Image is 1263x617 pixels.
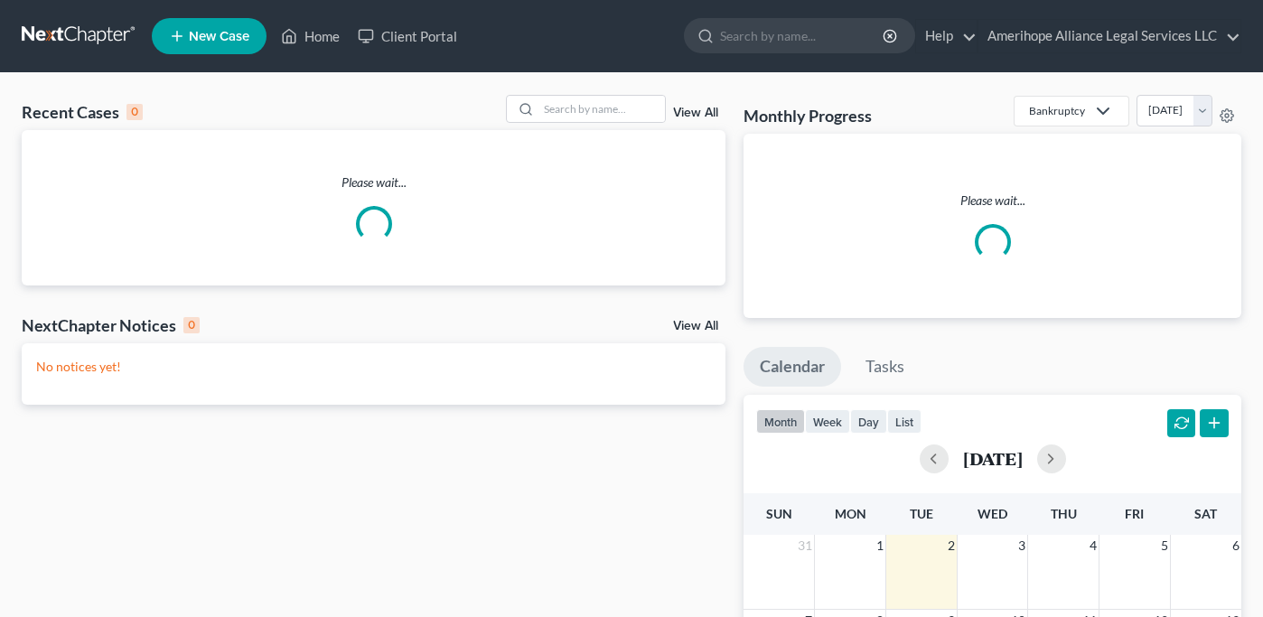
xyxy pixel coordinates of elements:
[978,20,1240,52] a: Amerihope Alliance Legal Services LLC
[1159,535,1170,556] span: 5
[673,320,718,332] a: View All
[1016,535,1027,556] span: 3
[1125,506,1144,521] span: Fri
[946,535,957,556] span: 2
[349,20,466,52] a: Client Portal
[538,96,665,122] input: Search by name...
[887,409,922,434] button: list
[22,101,143,123] div: Recent Cases
[835,506,866,521] span: Mon
[22,314,200,336] div: NextChapter Notices
[766,506,792,521] span: Sun
[805,409,850,434] button: week
[189,30,249,43] span: New Case
[720,19,885,52] input: Search by name...
[36,358,711,376] p: No notices yet!
[744,347,841,387] a: Calendar
[1230,535,1241,556] span: 6
[22,173,725,192] p: Please wait...
[183,317,200,333] div: 0
[875,535,885,556] span: 1
[756,409,805,434] button: month
[673,107,718,119] a: View All
[978,506,1007,521] span: Wed
[963,449,1023,468] h2: [DATE]
[850,409,887,434] button: day
[910,506,933,521] span: Tue
[744,105,872,126] h3: Monthly Progress
[1194,506,1217,521] span: Sat
[758,192,1227,210] p: Please wait...
[126,104,143,120] div: 0
[1088,535,1099,556] span: 4
[916,20,977,52] a: Help
[849,347,921,387] a: Tasks
[796,535,814,556] span: 31
[1029,103,1085,118] div: Bankruptcy
[1051,506,1077,521] span: Thu
[272,20,349,52] a: Home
